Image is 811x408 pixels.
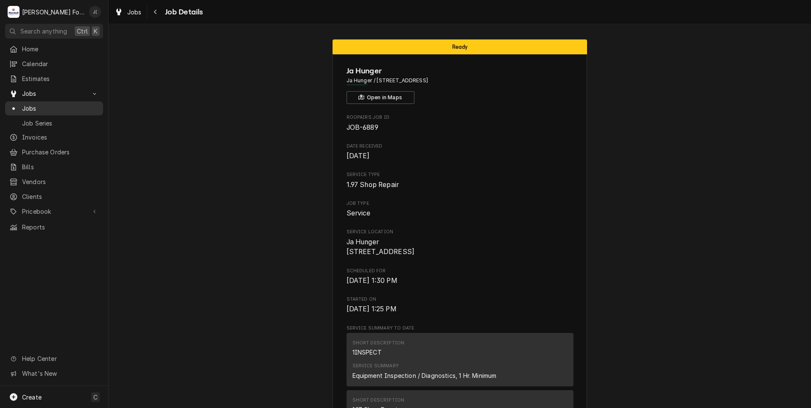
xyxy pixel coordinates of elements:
[347,65,573,77] span: Name
[162,6,203,18] span: Job Details
[347,143,573,150] span: Date Received
[111,5,145,19] a: Jobs
[5,145,103,159] a: Purchase Orders
[347,276,573,286] span: Scheduled For
[8,6,20,18] div: Marshall Food Equipment Service's Avatar
[22,45,99,53] span: Home
[347,209,371,217] span: Service
[347,91,414,104] button: Open in Maps
[22,89,86,98] span: Jobs
[22,162,99,171] span: Bills
[77,27,88,36] span: Ctrl
[347,123,378,131] span: JOB-6889
[89,6,101,18] div: Jeff Debigare (109)'s Avatar
[5,175,103,189] a: Vendors
[352,348,382,357] div: 1INSPECT
[352,340,405,347] div: Short Description
[347,237,573,257] span: Service Location
[5,204,103,218] a: Go to Pricebook
[5,160,103,174] a: Bills
[5,190,103,204] a: Clients
[347,296,573,314] div: Started On
[22,104,99,113] span: Jobs
[347,152,370,160] span: [DATE]
[22,133,99,142] span: Invoices
[347,200,573,218] div: Job Type
[347,304,573,314] span: Started On
[347,296,573,303] span: Started On
[452,44,467,50] span: Ready
[347,181,399,189] span: 1.97 Shop Repair
[22,207,86,216] span: Pricebook
[149,5,162,19] button: Navigate back
[347,305,397,313] span: [DATE] 1:25 PM
[5,116,103,130] a: Job Series
[347,123,573,133] span: Roopairs Job ID
[347,200,573,207] span: Job Type
[22,354,98,363] span: Help Center
[22,369,98,378] span: What's New
[22,8,84,17] div: [PERSON_NAME] Food Equipment Service
[22,148,99,156] span: Purchase Orders
[347,180,573,190] span: Service Type
[5,57,103,71] a: Calendar
[5,220,103,234] a: Reports
[5,87,103,101] a: Go to Jobs
[347,268,573,274] span: Scheduled For
[89,6,101,18] div: J(
[22,394,42,401] span: Create
[5,42,103,56] a: Home
[22,74,99,83] span: Estimates
[5,352,103,366] a: Go to Help Center
[94,27,98,36] span: K
[347,208,573,218] span: Job Type
[347,171,573,178] span: Service Type
[5,72,103,86] a: Estimates
[8,6,20,18] div: M
[347,143,573,161] div: Date Received
[22,192,99,201] span: Clients
[5,101,103,115] a: Jobs
[347,77,573,84] span: Address
[347,325,573,332] span: Service Summary To Date
[347,277,397,285] span: [DATE] 1:30 PM
[5,24,103,39] button: Search anythingCtrlK
[333,39,587,54] div: Status
[22,177,99,186] span: Vendors
[347,65,573,104] div: Client Information
[352,371,497,380] div: Equipment Inspection / Diagnostics, 1 Hr. Minimum
[93,393,98,402] span: C
[22,119,99,128] span: Job Series
[347,151,573,161] span: Date Received
[347,229,573,235] span: Service Location
[347,114,573,132] div: Roopairs Job ID
[5,366,103,380] a: Go to What's New
[5,130,103,144] a: Invoices
[127,8,142,17] span: Jobs
[20,27,67,36] span: Search anything
[347,114,573,121] span: Roopairs Job ID
[347,238,415,256] span: Ja Hunger [STREET_ADDRESS]
[347,229,573,257] div: Service Location
[352,363,399,369] div: Service Summary
[22,223,99,232] span: Reports
[352,397,405,404] div: Short Description
[347,268,573,286] div: Scheduled For
[22,59,99,68] span: Calendar
[347,171,573,190] div: Service Type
